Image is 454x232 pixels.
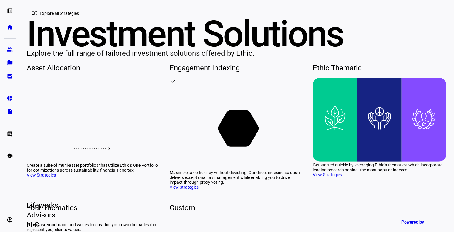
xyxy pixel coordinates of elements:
[27,222,160,232] div: Showcase your brand and values by creating your own thematics that represent your clients values.
[27,203,160,213] div: Your Thematics
[4,106,16,118] a: description
[170,203,303,213] div: Custom
[4,21,16,33] a: home
[27,49,447,58] div: Explore the full range of tailored investment solutions offered by Ethic.
[7,95,13,101] eth-mat-symbol: pie_chart
[7,24,13,30] eth-mat-symbol: home
[170,185,199,190] a: View Strategies
[4,92,16,104] a: pie_chart
[4,43,16,55] a: group
[27,7,86,19] button: Explore all Strategies
[170,170,303,185] div: Maximize tax efficiency without divesting. Our direct indexing solution delivers exceptional tax ...
[7,153,13,159] eth-mat-symbol: school
[7,60,13,66] eth-mat-symbol: folder_copy
[4,70,16,82] a: bid_landscape
[27,173,56,177] a: View Strategies
[170,63,303,73] div: Engagement Indexing
[7,46,13,52] eth-mat-symbol: group
[32,10,38,16] mat-icon: tactic
[313,172,342,177] a: View Strategies
[7,109,13,115] eth-mat-symbol: description
[313,163,446,172] div: Get started quickly by leveraging Ethic’s thematics, which incorporate leading research against t...
[313,63,446,73] div: Ethic Thematic
[171,79,176,84] mat-icon: check
[27,63,160,73] div: Asset Allocation
[7,217,13,223] eth-mat-symbol: account_circle
[40,7,79,19] span: Explore all Strategies
[27,19,447,49] div: Investment Solutions
[7,131,13,137] eth-mat-symbol: list_alt_add
[4,57,16,69] a: folder_copy
[27,163,160,173] div: Create a suite of multi-asset portfolios that utilize Ethic’s One Portfolio for optimizations acr...
[7,8,13,14] eth-mat-symbol: left_panel_open
[398,216,445,227] a: Powered by
[7,73,13,79] eth-mat-symbol: bid_landscape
